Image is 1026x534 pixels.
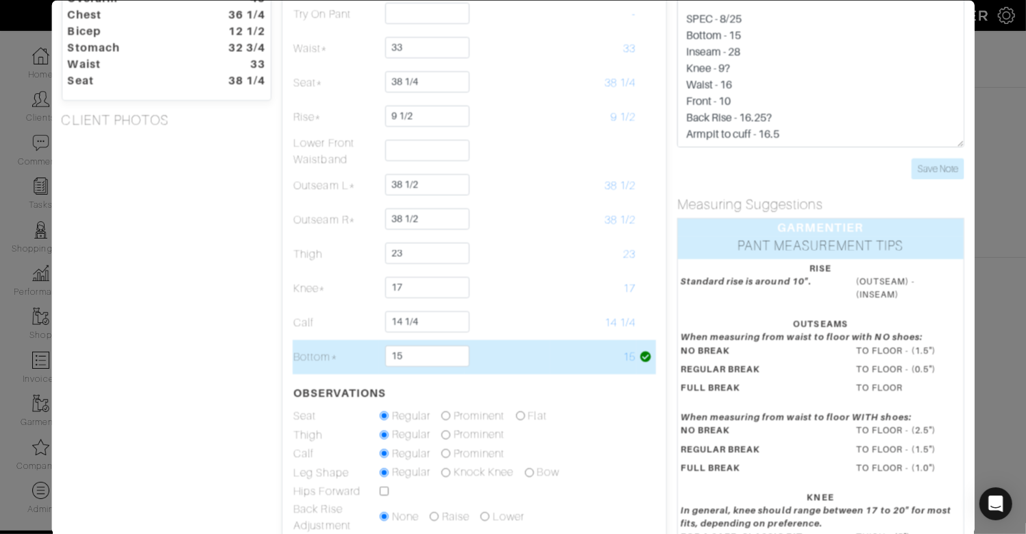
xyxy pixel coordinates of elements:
[293,65,379,99] td: Seat*
[203,23,276,39] dt: 12 1/2
[678,218,964,236] div: GARMENTIER
[605,213,636,226] span: 38 1/2
[846,442,971,455] dd: TO FLOOR - (1.5")
[293,236,379,271] td: Thigh
[293,31,379,65] td: Waist*
[293,339,379,374] td: Bottom*
[670,442,846,461] dt: REGULAR BREAK
[846,461,971,474] dd: TO FLOOR - (1.0")
[293,500,379,534] td: Back Rise Adjustment
[58,39,204,56] dt: Stomach
[392,426,430,443] label: Regular
[846,274,971,300] dd: (OUTSEAM) - (INSEAM)
[493,508,525,524] label: Lower
[203,72,276,88] dt: 38 1/4
[624,282,636,294] span: 17
[670,381,846,400] dt: FULL BREAK
[611,110,636,123] span: 9 1/2
[528,407,547,424] label: Flat
[454,407,504,424] label: Prominent
[624,247,636,260] span: 23
[293,374,379,406] th: OBSERVATIONS
[670,424,846,442] dt: NO BREAK
[605,179,636,191] span: 38 1/2
[392,407,430,424] label: Regular
[58,23,204,39] dt: Bicep
[537,464,559,481] label: Bow
[846,381,971,394] dd: TO FLOOR
[58,6,204,23] dt: Chest
[670,362,846,380] dt: REGULAR BREAK
[846,362,971,375] dd: TO FLOOR - (0.5")
[681,317,961,330] div: OUTSEAMS
[624,42,636,54] span: 33
[293,305,379,339] td: Calf
[293,444,379,463] td: Calf
[605,76,636,88] span: 38 1/4
[633,8,636,20] span: -
[846,424,971,437] dd: TO FLOOR - (2.5")
[979,487,1012,520] div: Open Intercom Messenger
[392,508,419,524] label: None
[392,464,430,481] label: Regular
[293,406,379,426] td: Seat
[605,316,636,328] span: 14 1/4
[293,463,379,483] td: Leg Shape
[293,202,379,236] td: Outseam R*
[293,271,379,305] td: Knee*
[392,445,430,461] label: Regular
[58,56,204,72] dt: Waist
[912,158,964,179] input: Save Note
[681,261,961,274] div: RISE
[454,445,504,461] label: Prominent
[677,195,964,212] h5: Measuring Suggestions
[846,343,971,356] dd: TO FLOOR - (1.5")
[58,72,204,88] dt: Seat
[670,461,846,479] dt: FULL BREAK
[62,111,272,128] h5: CLIENT PHOTOS
[293,99,379,134] td: Rise*
[293,168,379,202] td: Outseam L*
[624,350,636,363] span: 15
[203,6,276,23] dt: 36 1/4
[681,412,912,422] em: When measuring from waist to floor WITH shoes:
[454,464,514,481] label: Knock Knee
[681,332,923,342] em: When measuring from waist to floor with NO shoes:
[203,39,276,56] dt: 32 3/4
[293,426,379,445] td: Thigh
[454,426,504,443] label: Prominent
[678,236,964,258] div: PANT MEASUREMENT TIPS
[203,56,276,72] dt: 33
[670,343,846,362] dt: NO BREAK
[681,276,811,286] em: Standard rise is around 10".
[442,508,469,524] label: Raise
[293,482,379,500] td: Hips Forward
[681,490,961,503] div: KNEE
[681,505,952,529] em: In general, knee should range between 17 to 20" for most fits, depending on preference.
[293,134,379,168] td: Lower Front Waistband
